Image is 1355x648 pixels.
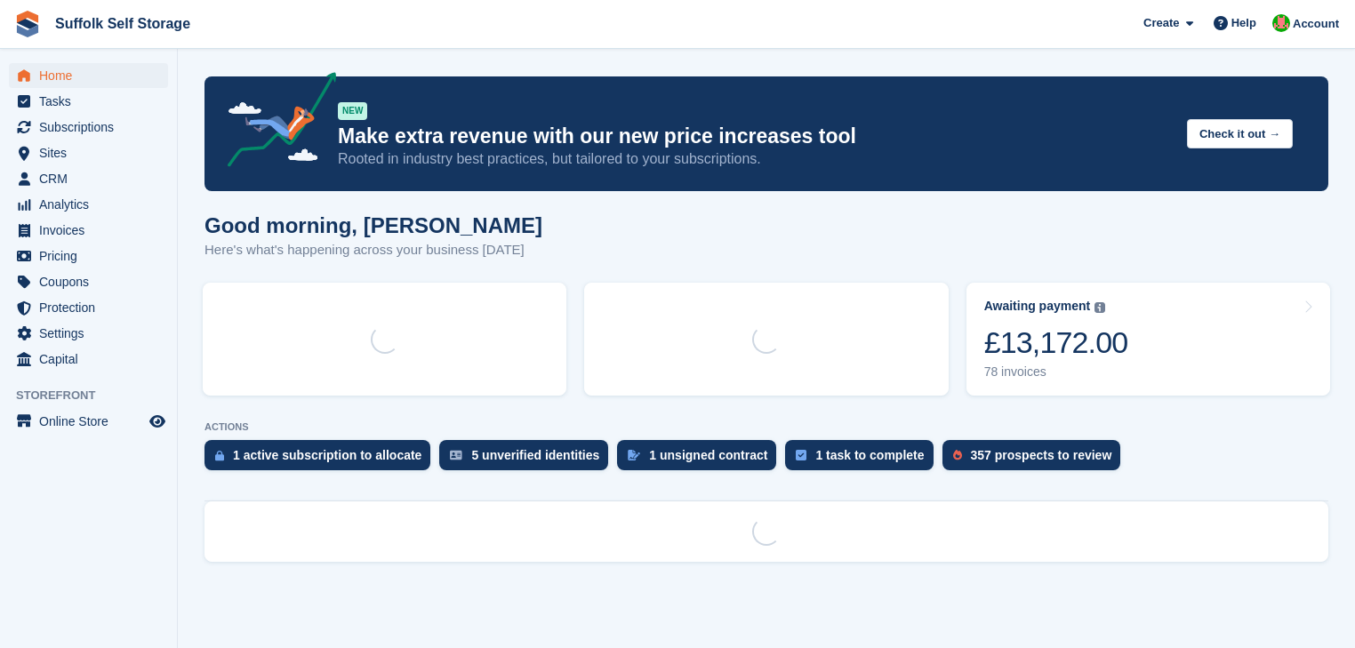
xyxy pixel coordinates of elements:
[9,269,168,294] a: menu
[338,149,1173,169] p: Rooted in industry best practices, but tailored to your subscriptions.
[204,213,542,237] h1: Good morning, [PERSON_NAME]
[966,283,1330,396] a: Awaiting payment £13,172.00 78 invoices
[1293,15,1339,33] span: Account
[439,440,617,479] a: 5 unverified identities
[984,364,1128,380] div: 78 invoices
[14,11,41,37] img: stora-icon-8386f47178a22dfd0bd8f6a31ec36ba5ce8667c1dd55bd0f319d3a0aa187defe.svg
[9,321,168,346] a: menu
[39,269,146,294] span: Coupons
[1272,14,1290,32] img: David Caucutt
[984,299,1091,314] div: Awaiting payment
[39,218,146,243] span: Invoices
[815,448,924,462] div: 1 task to complete
[16,387,177,404] span: Storefront
[617,440,785,479] a: 1 unsigned contract
[147,411,168,432] a: Preview store
[204,421,1328,433] p: ACTIONS
[953,450,962,460] img: prospect-51fa495bee0391a8d652442698ab0144808aea92771e9ea1ae160a38d050c398.svg
[971,448,1112,462] div: 357 prospects to review
[628,450,640,460] img: contract_signature_icon-13c848040528278c33f63329250d36e43548de30e8caae1d1a13099fd9432cc5.svg
[233,448,421,462] div: 1 active subscription to allocate
[215,450,224,461] img: active_subscription_to_allocate_icon-d502201f5373d7db506a760aba3b589e785aa758c864c3986d89f69b8ff3...
[9,140,168,165] a: menu
[984,324,1128,361] div: £13,172.00
[39,89,146,114] span: Tasks
[39,347,146,372] span: Capital
[450,450,462,460] img: verify_identity-adf6edd0f0f0b5bbfe63781bf79b02c33cf7c696d77639b501bdc392416b5a36.svg
[471,448,599,462] div: 5 unverified identities
[39,321,146,346] span: Settings
[39,192,146,217] span: Analytics
[39,409,146,434] span: Online Store
[1143,14,1179,32] span: Create
[1187,119,1293,148] button: Check it out →
[9,192,168,217] a: menu
[204,240,542,260] p: Here's what's happening across your business [DATE]
[1094,302,1105,313] img: icon-info-grey-7440780725fd019a000dd9b08b2336e03edf1995a4989e88bcd33f0948082b44.svg
[39,166,146,191] span: CRM
[785,440,942,479] a: 1 task to complete
[649,448,767,462] div: 1 unsigned contract
[9,347,168,372] a: menu
[39,115,146,140] span: Subscriptions
[338,124,1173,149] p: Make extra revenue with our new price increases tool
[796,450,806,460] img: task-75834270c22a3079a89374b754ae025e5fb1db73e45f91037f5363f120a921f8.svg
[1231,14,1256,32] span: Help
[9,218,168,243] a: menu
[9,244,168,268] a: menu
[212,72,337,173] img: price-adjustments-announcement-icon-8257ccfd72463d97f412b2fc003d46551f7dbcb40ab6d574587a9cd5c0d94...
[39,295,146,320] span: Protection
[9,115,168,140] a: menu
[39,63,146,88] span: Home
[48,9,197,38] a: Suffolk Self Storage
[338,102,367,120] div: NEW
[9,409,168,434] a: menu
[9,63,168,88] a: menu
[39,140,146,165] span: Sites
[942,440,1130,479] a: 357 prospects to review
[39,244,146,268] span: Pricing
[9,295,168,320] a: menu
[204,440,439,479] a: 1 active subscription to allocate
[9,166,168,191] a: menu
[9,89,168,114] a: menu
